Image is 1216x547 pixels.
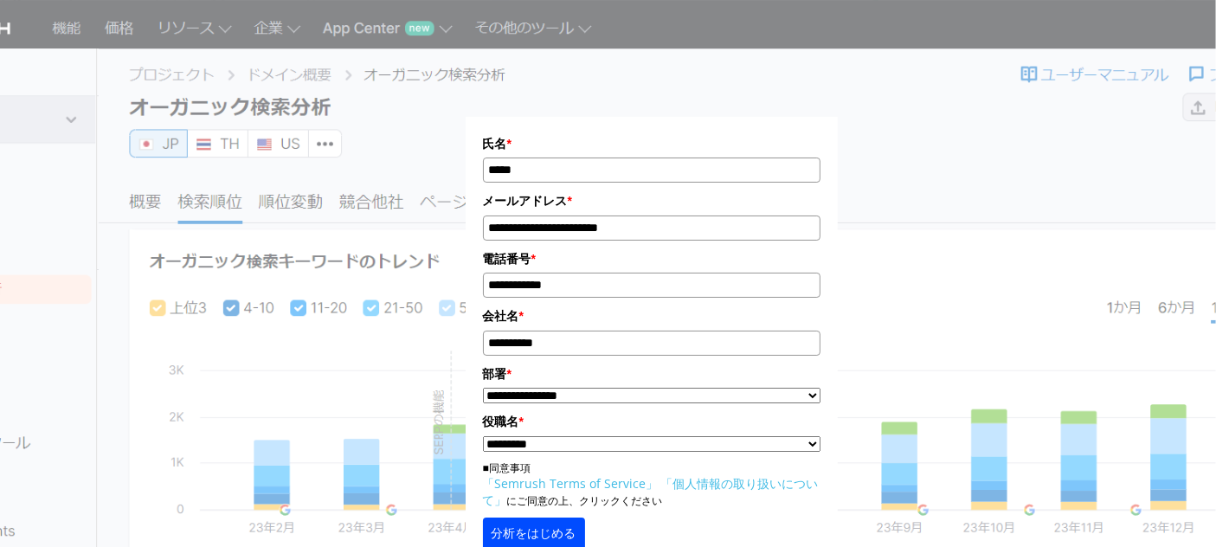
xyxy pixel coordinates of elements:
label: 氏名 [483,134,820,153]
a: 「Semrush Terms of Service」 [483,475,659,492]
label: 電話番号 [483,249,820,268]
label: 役職名 [483,412,820,431]
a: 「個人情報の取り扱いについて」 [483,475,819,508]
label: 会社名 [483,306,820,325]
label: 部署 [483,364,820,383]
label: メールアドレス [483,191,820,210]
p: ■同意事項 にご同意の上、クリックください [483,460,820,509]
